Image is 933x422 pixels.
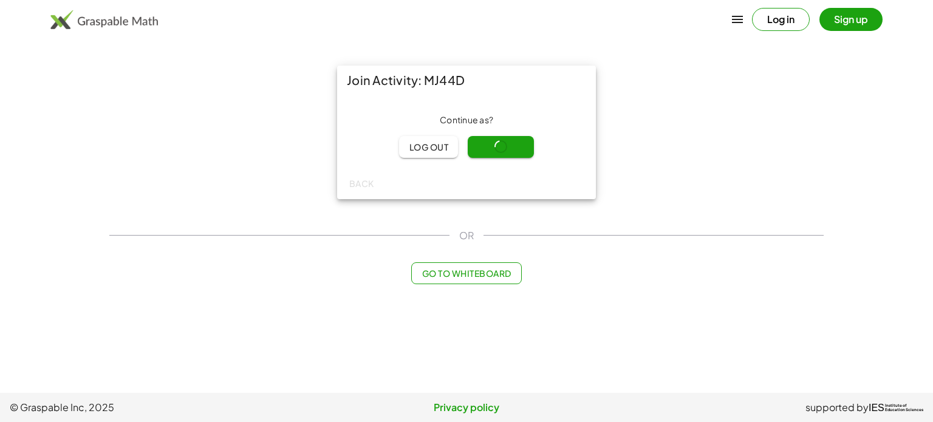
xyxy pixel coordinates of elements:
[885,404,923,412] span: Institute of Education Sciences
[869,400,923,415] a: IESInstitute ofEducation Sciences
[752,8,810,31] button: Log in
[10,400,314,415] span: © Graspable Inc, 2025
[869,402,884,413] span: IES
[347,114,586,126] div: Continue as ?
[819,8,883,31] button: Sign up
[314,400,618,415] a: Privacy policy
[422,268,511,279] span: Go to Whiteboard
[409,141,448,152] span: Log out
[411,262,521,284] button: Go to Whiteboard
[805,400,869,415] span: supported by
[399,136,458,158] button: Log out
[459,228,474,243] span: OR
[337,66,596,95] div: Join Activity: MJ44D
